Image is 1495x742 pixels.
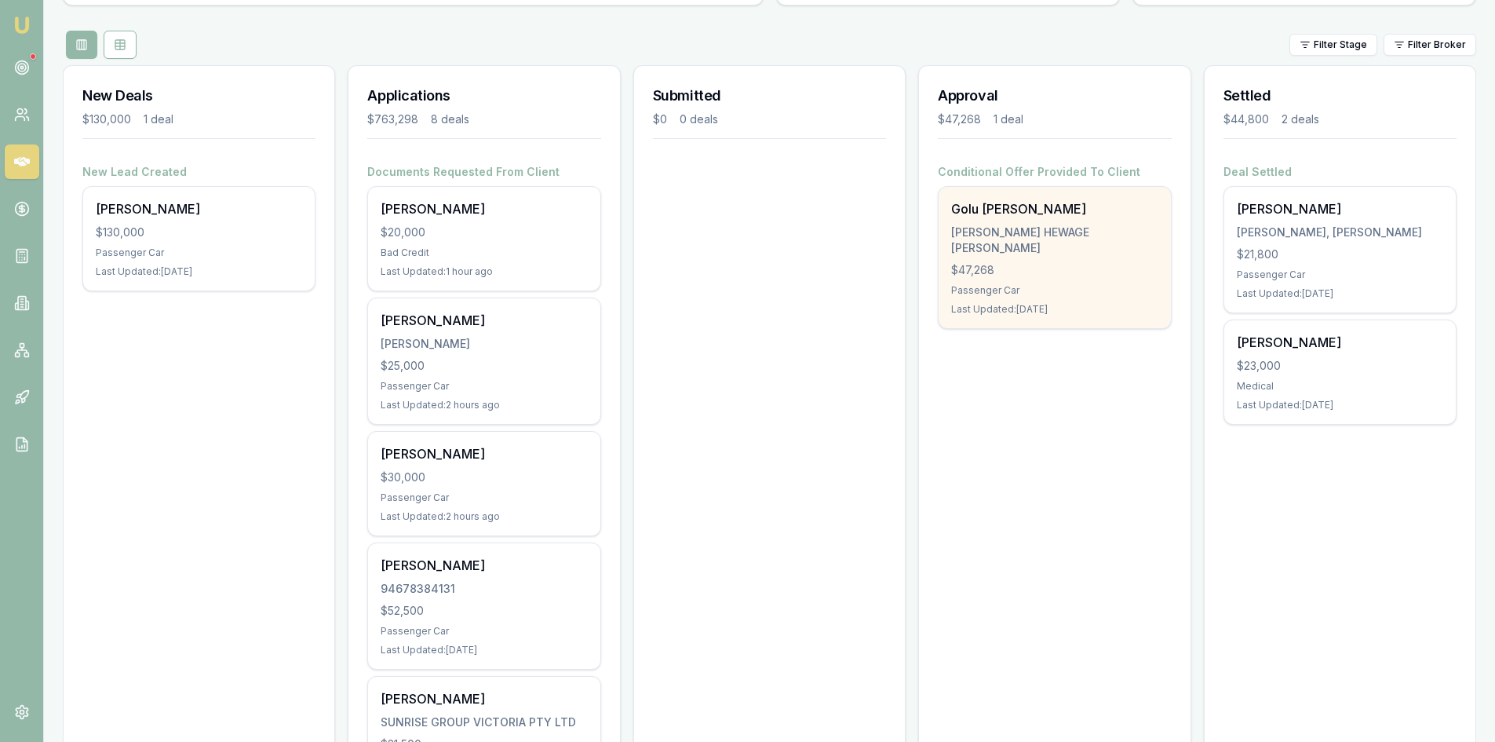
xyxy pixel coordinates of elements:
span: Filter Stage [1314,38,1367,51]
h3: Applications [367,85,600,107]
div: $21,800 [1237,247,1443,262]
div: Last Updated: 2 hours ago [381,399,587,411]
div: Passenger Car [381,492,587,504]
div: Last Updated: [DATE] [96,265,302,278]
h3: Submitted [653,85,886,107]
h3: New Deals [82,85,315,107]
div: $52,500 [381,603,587,619]
div: Passenger Car [1237,269,1443,281]
div: SUNRISE GROUP VICTORIA PTY LTD [381,715,587,730]
img: emu-icon-u.png [13,16,31,35]
div: 2 deals [1282,111,1319,127]
div: $30,000 [381,470,587,485]
div: $23,000 [1237,358,1443,374]
h4: New Lead Created [82,164,315,180]
div: 94678384131 [381,581,587,597]
div: [PERSON_NAME] HEWAGE [PERSON_NAME] [951,225,1158,256]
div: [PERSON_NAME] [1237,333,1443,352]
div: Golu [PERSON_NAME] [951,199,1158,218]
h4: Deal Settled [1223,164,1457,180]
div: $130,000 [96,225,302,240]
div: $763,298 [367,111,418,127]
h3: Approval [938,85,1171,107]
div: Last Updated: [DATE] [1237,287,1443,300]
button: Filter Stage [1289,34,1377,56]
div: Last Updated: 1 hour ago [381,265,587,278]
div: $47,268 [938,111,981,127]
div: $130,000 [82,111,131,127]
div: 1 deal [144,111,173,127]
div: Passenger Car [951,284,1158,297]
div: [PERSON_NAME] [96,199,302,218]
span: Filter Broker [1408,38,1466,51]
div: [PERSON_NAME] [381,199,587,218]
div: Medical [1237,380,1443,393]
h3: Settled [1223,85,1457,107]
div: Bad Credit [381,247,587,259]
button: Filter Broker [1384,34,1476,56]
div: $20,000 [381,225,587,240]
div: [PERSON_NAME], [PERSON_NAME] [1237,225,1443,240]
div: [PERSON_NAME] [381,689,587,708]
div: [PERSON_NAME] [381,336,587,352]
h4: Documents Requested From Client [367,164,600,180]
div: Last Updated: [DATE] [1237,399,1443,411]
div: Passenger Car [96,247,302,259]
div: Last Updated: [DATE] [951,303,1158,316]
div: $0 [653,111,667,127]
div: [PERSON_NAME] [381,556,587,575]
h4: Conditional Offer Provided To Client [938,164,1171,180]
div: $44,800 [1223,111,1269,127]
div: Last Updated: [DATE] [381,644,587,656]
div: $47,268 [951,262,1158,278]
div: [PERSON_NAME] [381,311,587,330]
div: 0 deals [680,111,718,127]
div: 1 deal [994,111,1023,127]
div: [PERSON_NAME] [1237,199,1443,218]
div: $25,000 [381,358,587,374]
div: Passenger Car [381,380,587,393]
div: [PERSON_NAME] [381,444,587,463]
div: 8 deals [431,111,469,127]
div: Passenger Car [381,625,587,638]
div: Last Updated: 2 hours ago [381,510,587,523]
